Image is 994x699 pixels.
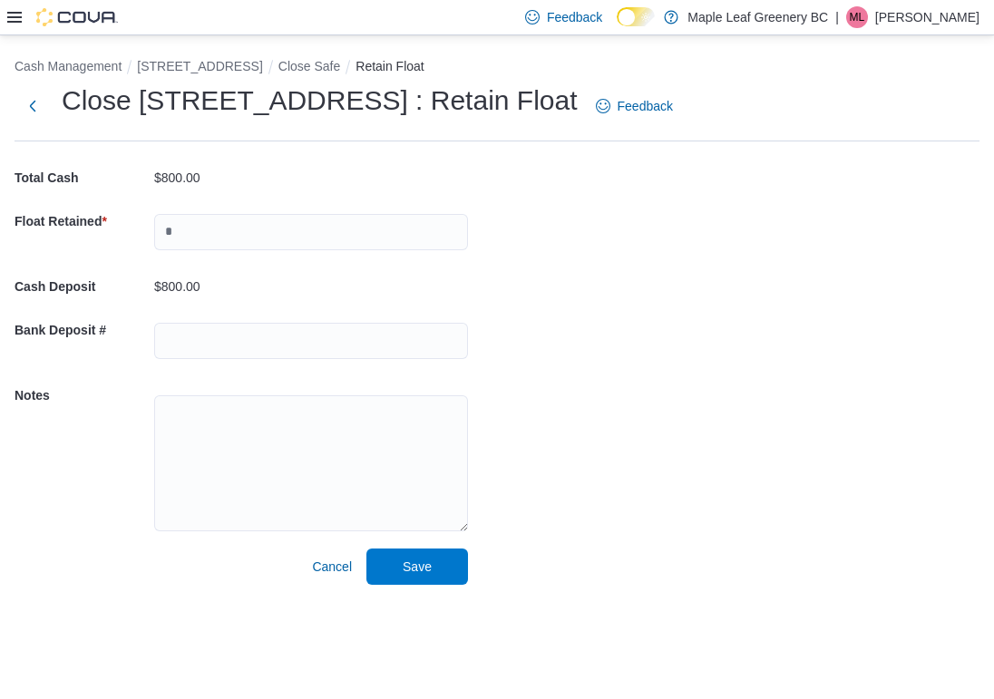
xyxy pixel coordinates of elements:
h1: Close [STREET_ADDRESS] : Retain Float [62,83,578,119]
p: [PERSON_NAME] [875,6,979,28]
button: [STREET_ADDRESS] [137,59,262,73]
span: Feedback [547,8,602,26]
p: $800.00 [154,279,200,294]
button: Cash Management [15,59,122,73]
span: Save [403,558,432,576]
h5: Total Cash [15,160,151,196]
p: $800.00 [154,170,200,185]
button: Next [15,88,51,124]
button: Cancel [305,549,359,585]
span: ML [850,6,865,28]
button: Close Safe [278,59,340,73]
input: Dark Mode [617,7,655,26]
p: Maple Leaf Greenery BC [687,6,828,28]
span: Cancel [312,558,352,576]
span: Dark Mode [617,26,618,27]
p: | [835,6,839,28]
img: Cova [36,8,118,26]
h5: Notes [15,377,151,413]
a: Feedback [589,88,680,124]
h5: Float Retained [15,203,151,239]
button: Save [366,549,468,585]
div: Michelle Lim [846,6,868,28]
span: Feedback [618,97,673,115]
nav: An example of EuiBreadcrumbs [15,57,979,79]
h5: Bank Deposit # [15,312,151,348]
h5: Cash Deposit [15,268,151,305]
button: Retain Float [356,59,424,73]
